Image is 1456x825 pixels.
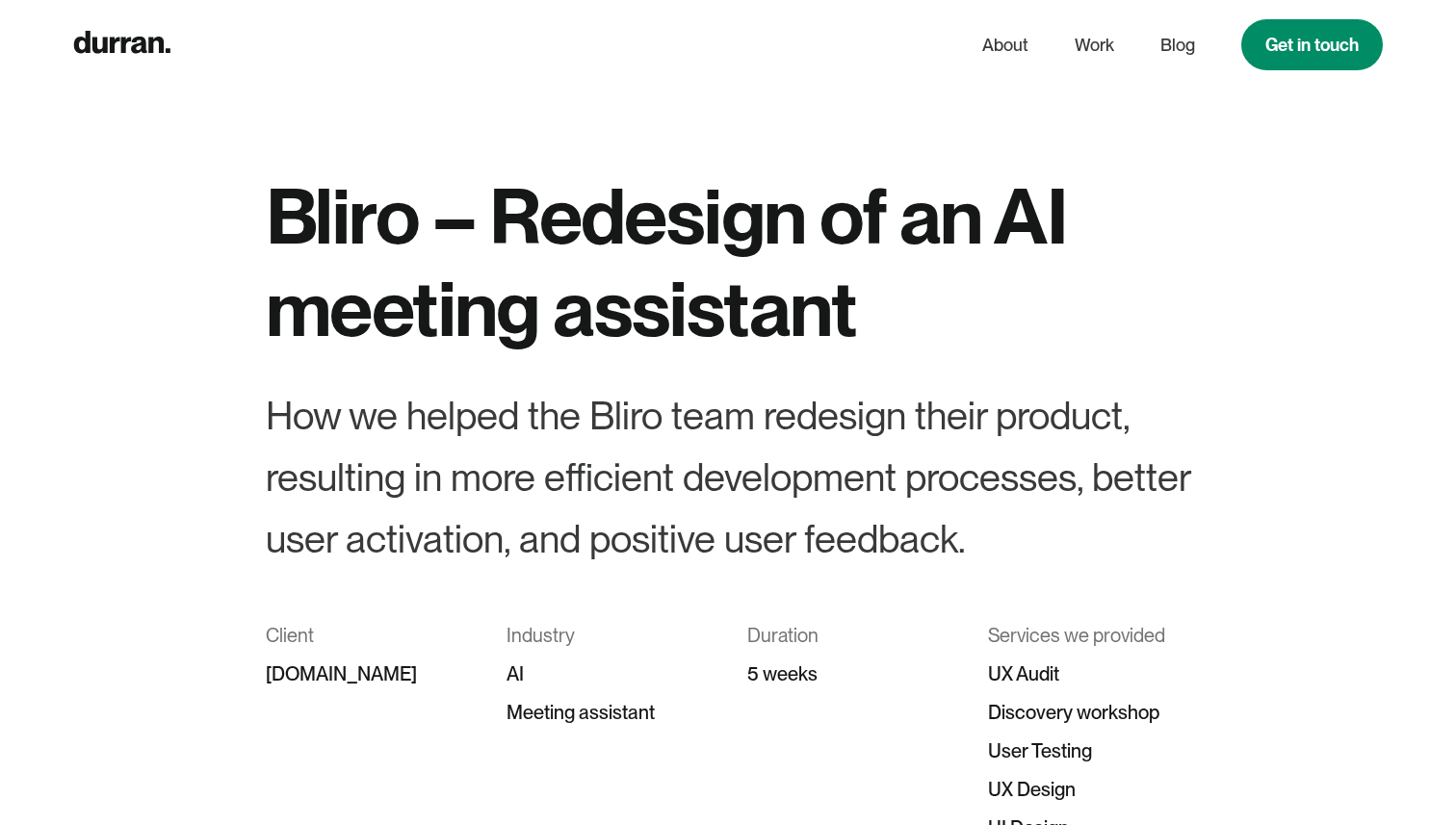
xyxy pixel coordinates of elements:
[1160,27,1195,64] a: Blog
[988,655,1190,693] div: UX Audit
[982,27,1028,64] a: About
[988,616,1190,655] div: Services we provided
[507,655,709,693] div: AI
[988,693,1190,732] div: Discovery workshop
[266,655,468,693] div: [DOMAIN_NAME]
[266,385,1190,570] div: How we helped the Bliro team redesign their product, resulting in more efficient development proc...
[266,169,1190,354] h1: Bliro – Redesign of an AI meeting assistant
[1075,27,1114,64] a: Work
[988,770,1190,809] div: UX Design
[747,655,949,693] div: 5 weeks
[73,26,170,64] a: home
[266,616,468,655] div: Client
[988,732,1190,770] div: User Testing
[507,693,709,732] div: Meeting assistant
[1241,19,1383,70] a: Get in touch
[747,616,949,655] div: Duration
[507,616,709,655] div: Industry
